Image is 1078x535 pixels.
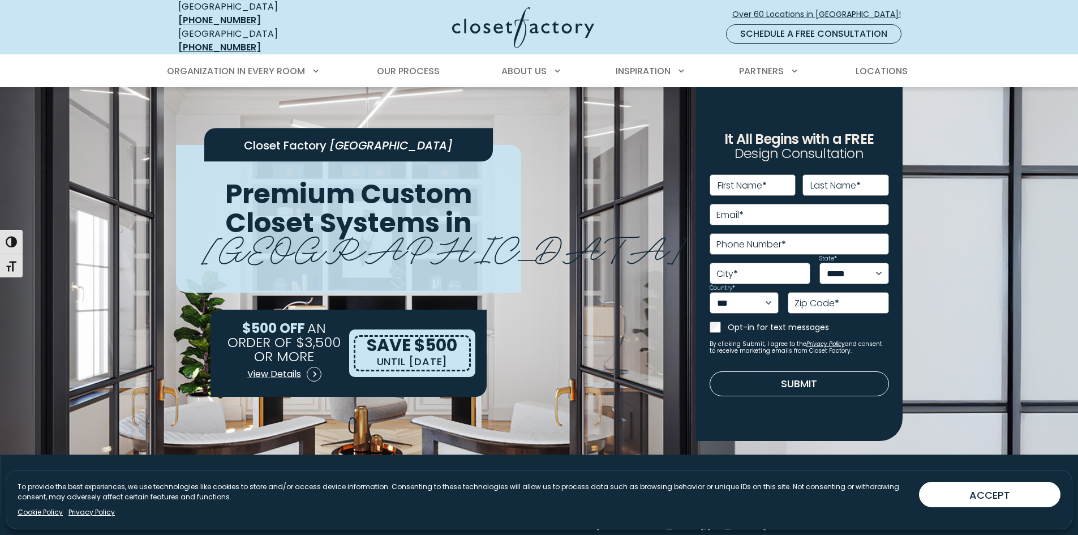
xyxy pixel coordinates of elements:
[377,354,448,370] p: UNTIL [DATE]
[735,144,864,163] span: Design Consultation
[367,333,457,357] span: SAVE $500
[247,367,301,381] span: View Details
[724,130,874,148] span: It All Begins with a FREE
[718,181,767,190] label: First Name
[810,181,861,190] label: Last Name
[178,14,261,27] a: [PHONE_NUMBER]
[68,507,115,517] a: Privacy Policy
[329,138,453,153] span: [GEOGRAPHIC_DATA]
[739,65,784,78] span: Partners
[794,299,839,308] label: Zip Code
[732,8,910,20] span: Over 60 Locations in [GEOGRAPHIC_DATA]!
[716,211,744,220] label: Email
[377,65,440,78] span: Our Process
[247,363,322,386] a: View Details
[710,285,735,291] label: Country
[167,65,305,78] span: Organization in Every Room
[178,41,261,54] a: [PHONE_NUMBER]
[716,240,786,249] label: Phone Number
[244,138,327,153] span: Closet Factory
[18,507,63,517] a: Cookie Policy
[178,27,342,54] div: [GEOGRAPHIC_DATA]
[202,220,686,272] span: [GEOGRAPHIC_DATA]
[716,269,738,279] label: City
[856,65,908,78] span: Locations
[728,322,889,333] label: Opt-in for text messages
[242,319,305,337] span: $500 OFF
[18,482,910,502] p: To provide the best experiences, we use technologies like cookies to store and/or access device i...
[227,319,341,365] span: AN ORDER OF $3,500 OR MORE
[225,175,472,242] span: Premium Custom Closet Systems in
[732,5,910,24] a: Over 60 Locations in [GEOGRAPHIC_DATA]!
[806,340,845,348] a: Privacy Policy
[819,256,837,262] label: State
[726,24,901,44] a: Schedule a Free Consultation
[710,371,889,396] button: Submit
[452,7,594,48] img: Closet Factory Logo
[919,482,1060,507] button: ACCEPT
[501,65,547,78] span: About Us
[616,65,671,78] span: Inspiration
[159,55,920,87] nav: Primary Menu
[710,341,889,354] small: By clicking Submit, I agree to the and consent to receive marketing emails from Closet Factory.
